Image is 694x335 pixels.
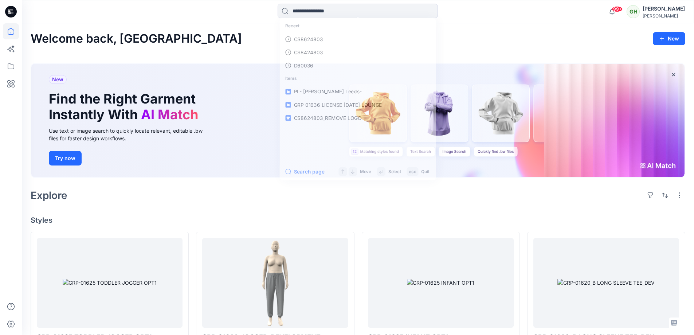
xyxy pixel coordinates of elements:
[37,238,183,328] a: GRP-01625 TODDLER JOGGER OPT1
[281,72,435,85] p: Items
[533,238,679,328] a: GRP-01620_B LONG SLEEVE TEE_DEV
[31,32,242,46] h2: Welcome back, [GEOGRAPHIC_DATA]
[31,216,685,225] h4: Styles
[294,48,323,56] p: CS8424803
[409,168,416,175] p: esc
[281,85,435,98] a: PL- [PERSON_NAME] Leeds-
[643,4,685,13] div: [PERSON_NAME]
[285,167,324,176] button: Search page
[360,168,371,175] p: Move
[627,5,640,18] div: GH
[49,127,213,142] div: Use text or image search to quickly locate relevant, editable .bw files for faster design workflows.
[31,190,67,201] h2: Explore
[281,20,435,33] p: Recent
[141,106,198,122] span: AI Match
[52,75,63,84] span: New
[202,238,348,328] a: GRP-01636_JOGGER_DEVELOPMENT
[294,89,362,95] span: PL- [PERSON_NAME] Leeds-
[653,32,685,45] button: New
[294,35,323,43] p: CS8624803
[388,168,401,175] p: Select
[49,91,202,122] h1: Find the Right Garment Instantly With
[281,33,435,46] a: CS8624803
[281,59,435,72] a: D60036
[294,62,314,69] p: D60036
[294,102,382,108] span: GRP 01636 LICENSE [DATE] LOUNGE
[421,168,429,175] p: Quit
[281,98,435,111] a: GRP 01636 LICENSE [DATE] LOUNGE
[49,151,82,165] button: Try now
[612,6,623,12] span: 99+
[368,238,514,328] a: GRP-01625 INFANT OPT1
[643,13,685,19] div: [PERSON_NAME]
[294,115,362,121] span: CS8624803_REMOVE LOGO
[281,46,435,59] a: CS8424803
[281,111,435,124] a: CS8624803_REMOVE LOGO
